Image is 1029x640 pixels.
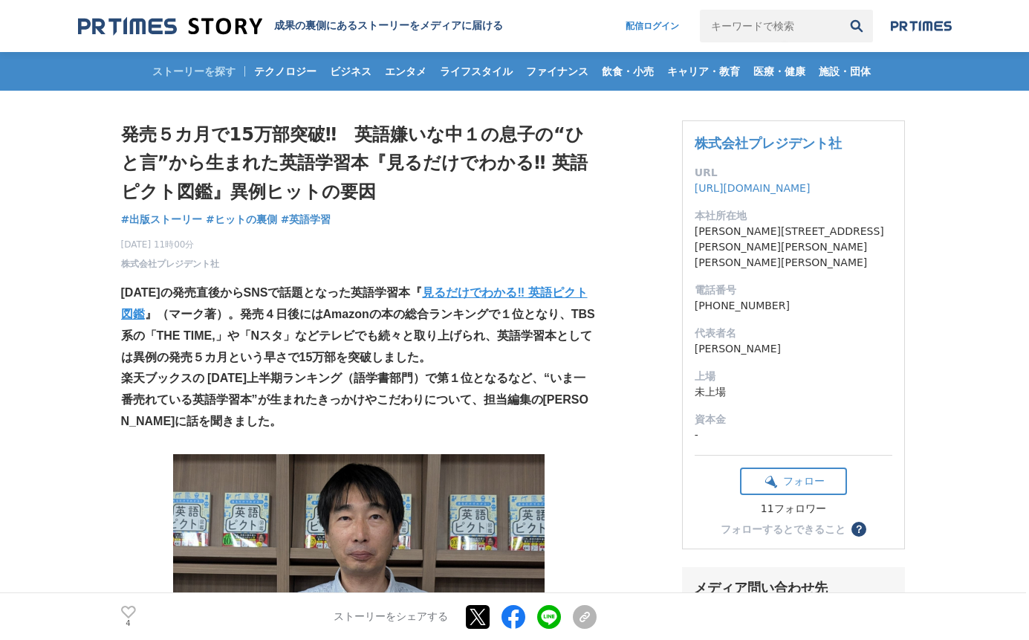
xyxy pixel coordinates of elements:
[695,208,892,224] dt: 本社所在地
[121,212,203,227] a: #出版ストーリー
[121,372,588,427] strong: 楽天ブックスの [DATE]上半期ランキング（語学書部門）で第１位となるなど、“いま一番売れている英語学習本”が生まれたきっかけやこだわりについて、担当編集の[PERSON_NAME]に話を聞き...
[747,52,811,91] a: 医療・健康
[661,52,746,91] a: キャリア・教育
[274,19,503,33] h2: 成果の裏側にあるストーリーをメディアに届ける
[520,65,594,78] span: ファイナンス
[121,620,136,627] p: 4
[695,135,842,151] a: 株式会社プレジデント社
[695,369,892,384] dt: 上場
[695,427,892,443] dd: -
[206,212,277,227] a: #ヒットの裏側
[854,524,864,534] span: ？
[248,52,322,91] a: テクノロジー
[596,52,660,91] a: 飲食・小売
[740,502,847,516] div: 11フォロワー
[520,52,594,91] a: ファイナンス
[334,610,448,624] p: ストーリーをシェアする
[281,212,331,227] a: #英語学習
[121,286,588,320] a: 見るだけでわかる‼ 英語ピクト図鑑
[121,120,597,206] h1: 発売５カ月で15万部突破‼ 英語嫌いな中１の息子の“ひと言”から生まれた英語学習本『見るだけでわかる‼ 英語ピクト図鑑』異例ヒットの要因
[121,257,219,271] a: 株式会社プレジデント社
[121,213,203,226] span: #出版ストーリー
[721,524,845,534] div: フォローするとできること
[434,65,519,78] span: ライフスタイル
[700,10,840,42] input: キーワードで検索
[121,238,219,251] span: [DATE] 11時00分
[78,16,262,36] img: 成果の裏側にあるストーリーをメディアに届ける
[695,298,892,314] dd: [PHONE_NUMBER]
[248,65,322,78] span: テクノロジー
[695,182,811,194] a: [URL][DOMAIN_NAME]
[695,341,892,357] dd: [PERSON_NAME]
[206,213,277,226] span: #ヒットの裏側
[813,52,877,91] a: 施設・団体
[596,65,660,78] span: 飲食・小売
[121,286,423,299] strong: [DATE]の発売直後からSNSで話題となった英語学習本『
[324,65,377,78] span: ビジネス
[611,10,694,42] a: 配信ログイン
[379,52,432,91] a: エンタメ
[695,224,892,271] dd: [PERSON_NAME][STREET_ADDRESS][PERSON_NAME][PERSON_NAME][PERSON_NAME][PERSON_NAME]
[78,16,503,36] a: 成果の裏側にあるストーリーをメディアに届ける 成果の裏側にあるストーリーをメディアに届ける
[891,20,952,32] img: prtimes
[694,579,893,597] div: メディア問い合わせ先
[695,282,892,298] dt: 電話番号
[695,384,892,400] dd: 未上場
[840,10,873,42] button: 検索
[661,65,746,78] span: キャリア・教育
[695,326,892,341] dt: 代表者名
[747,65,811,78] span: 医療・健康
[434,52,519,91] a: ライフスタイル
[379,65,432,78] span: エンタメ
[695,165,892,181] dt: URL
[851,522,866,537] button: ？
[813,65,877,78] span: 施設・団体
[281,213,331,226] span: #英語学習
[121,308,595,363] strong: 』（マーク著）。発売４日後にはAmazonの本の総合ランキングで１位となり、TBS系の「THE TIME,」や「Nスタ」などテレビでも続々と取り上げられ、英語学習本としては異例の発売５カ月という...
[324,52,377,91] a: ビジネス
[740,468,847,495] button: フォロー
[695,412,892,427] dt: 資本金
